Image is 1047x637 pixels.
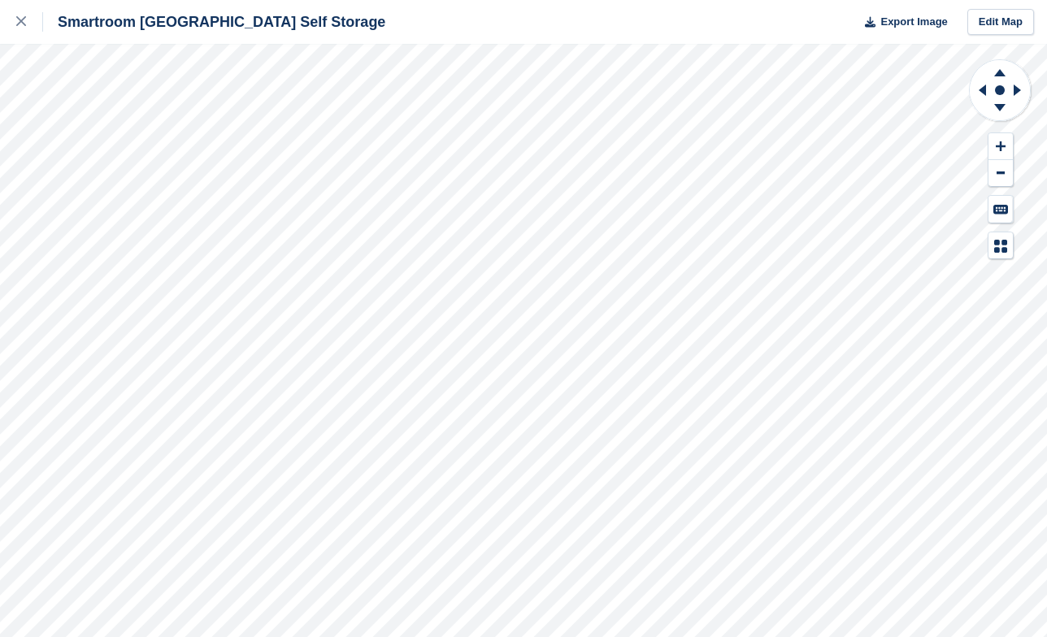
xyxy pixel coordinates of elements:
[988,160,1013,187] button: Zoom Out
[880,14,947,30] span: Export Image
[43,12,385,32] div: Smartroom [GEOGRAPHIC_DATA] Self Storage
[855,9,948,36] button: Export Image
[988,232,1013,259] button: Map Legend
[988,133,1013,160] button: Zoom In
[967,9,1034,36] a: Edit Map
[988,196,1013,223] button: Keyboard Shortcuts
